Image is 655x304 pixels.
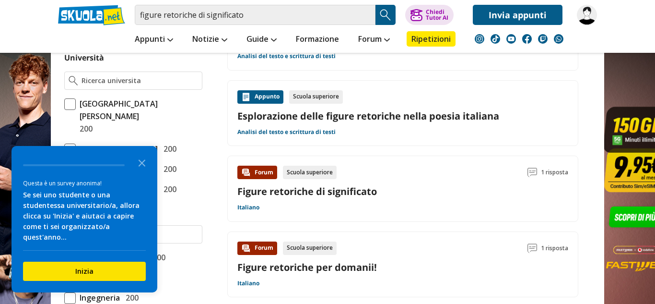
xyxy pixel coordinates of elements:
[283,166,337,179] div: Scuola superiore
[241,168,251,177] img: Forum contenuto
[237,185,377,198] a: Figure retoriche di significato
[69,76,78,85] img: Ricerca universita
[122,292,139,304] span: 200
[378,8,393,22] img: Cerca appunti, riassunti o versioni
[237,90,283,104] div: Appunto
[356,31,392,49] a: Forum
[375,5,396,25] button: Search Button
[577,5,597,25] img: martinatamberi8
[160,183,176,195] span: 200
[538,34,548,44] img: twitch
[491,34,500,44] img: tiktok
[237,109,568,122] a: Esplorazione delle figure retoriche nella poesia italiana
[23,190,146,243] div: Se sei uno studente o una studentessa universitario/a, allora clicca su 'Inizia' e aiutaci a capi...
[473,5,562,25] a: Invia appunti
[506,34,516,44] img: youtube
[244,31,279,49] a: Guide
[237,261,377,274] a: Figure retoriche per domanii!
[135,5,375,25] input: Cerca appunti, riassunti o versioni
[76,97,202,122] span: [GEOGRAPHIC_DATA][PERSON_NAME]
[475,34,484,44] img: instagram
[522,34,532,44] img: facebook
[23,179,146,188] div: Questa è un survey anonima!
[76,143,158,155] span: [GEOGRAPHIC_DATA]
[527,168,537,177] img: Commenti lettura
[237,166,277,179] div: Forum
[237,128,336,136] a: Analisi del testo e scrittura di testi
[541,242,568,255] span: 1 risposta
[241,92,251,102] img: Appunti contenuto
[160,163,176,175] span: 200
[541,166,568,179] span: 1 risposta
[407,31,456,47] a: Ripetizioni
[237,204,259,211] a: Italiano
[293,31,341,49] a: Formazione
[283,242,337,255] div: Scuola superiore
[82,76,198,85] input: Ricerca universita
[76,122,93,135] span: 200
[426,9,448,21] div: Chiedi Tutor AI
[12,146,157,292] div: Survey
[64,52,104,63] label: Università
[237,280,259,287] a: Italiano
[160,143,176,155] span: 200
[237,52,336,60] a: Analisi del testo e scrittura di testi
[23,262,146,281] button: Inizia
[241,243,251,253] img: Forum contenuto
[132,153,152,172] button: Close the survey
[132,31,175,49] a: Appunti
[76,292,120,304] span: Ingegneria
[237,242,277,255] div: Forum
[289,90,343,104] div: Scuola superiore
[554,34,563,44] img: WhatsApp
[527,243,537,253] img: Commenti lettura
[190,31,230,49] a: Notizie
[405,5,454,25] button: ChiediTutor AI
